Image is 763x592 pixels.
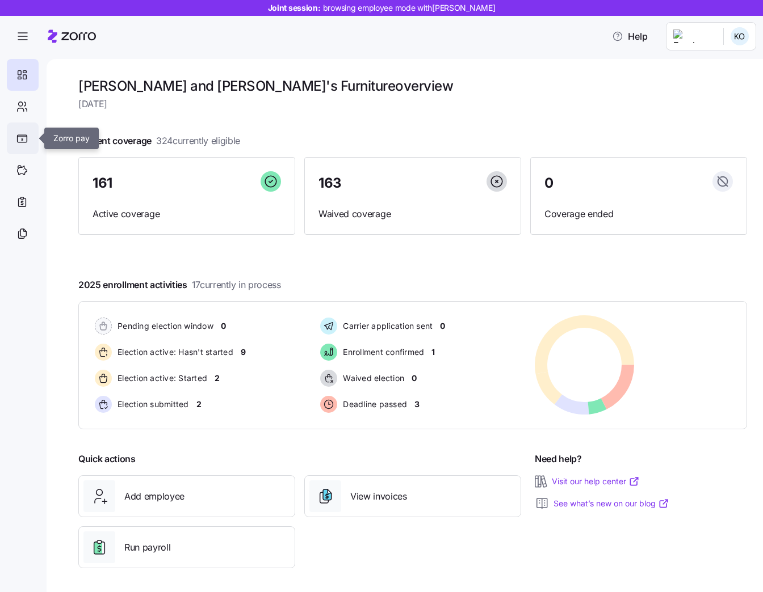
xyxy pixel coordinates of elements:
[554,498,669,509] a: See what’s new on our blog
[241,346,246,358] span: 9
[78,97,747,111] span: [DATE]
[318,207,507,221] span: Waived coverage
[350,489,407,504] span: View invoices
[414,399,420,410] span: 3
[318,176,342,190] span: 163
[192,278,281,292] span: 17 currently in process
[196,399,202,410] span: 2
[431,346,435,358] span: 1
[93,207,281,221] span: Active coverage
[731,27,749,45] img: f33f0d086152a00e742b4f1795582fce
[535,452,582,466] span: Need help?
[124,489,185,504] span: Add employee
[673,29,714,43] img: Employer logo
[339,320,433,332] span: Carrier application sent
[603,25,657,48] button: Help
[268,2,496,14] span: Joint session:
[440,320,445,332] span: 0
[78,77,747,95] h1: [PERSON_NAME] and [PERSON_NAME]'s Furniture overview
[339,399,407,410] span: Deadline passed
[78,134,240,148] span: Current coverage
[124,540,170,555] span: Run payroll
[78,452,136,466] span: Quick actions
[612,29,648,43] span: Help
[114,346,233,358] span: Election active: Hasn't started
[339,373,404,384] span: Waived election
[156,134,240,148] span: 324 currently eligible
[552,476,640,487] a: Visit our help center
[114,320,213,332] span: Pending election window
[93,176,112,190] span: 161
[339,346,424,358] span: Enrollment confirmed
[544,176,554,190] span: 0
[114,373,207,384] span: Election active: Started
[114,399,189,410] span: Election submitted
[323,2,496,14] span: browsing employee mode with [PERSON_NAME]
[412,373,417,384] span: 0
[544,207,733,221] span: Coverage ended
[221,320,226,332] span: 0
[78,278,281,292] span: 2025 enrollment activities
[215,373,220,384] span: 2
